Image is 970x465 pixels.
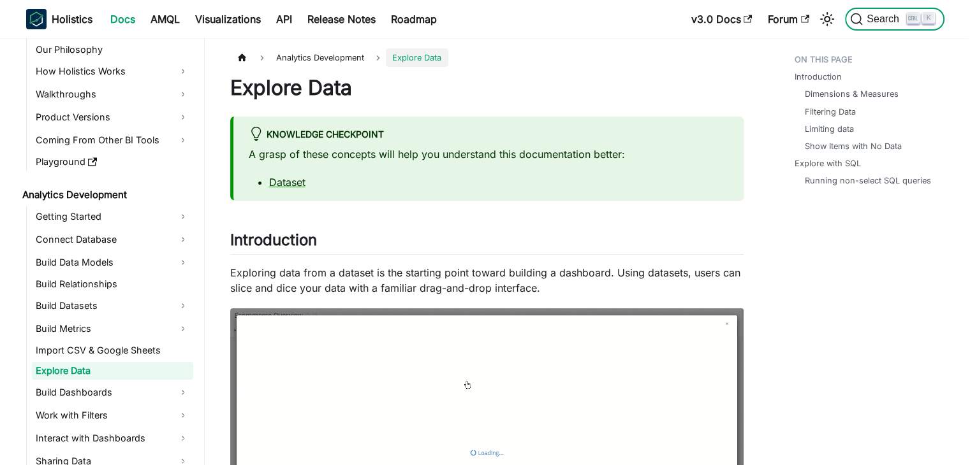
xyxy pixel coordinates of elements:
a: Release Notes [300,9,383,29]
a: Product Versions [32,107,193,127]
a: Introduction [795,71,842,83]
a: Build Data Models [32,252,193,273]
a: Coming From Other BI Tools [32,130,193,150]
a: Getting Started [32,206,193,227]
a: Visualizations [187,9,268,29]
div: Knowledge Checkpoint [249,127,728,143]
a: AMQL [143,9,187,29]
a: Our Philosophy [32,41,193,59]
button: Switch between dark and light mode (currently light mode) [817,9,837,29]
a: Build Relationships [32,275,193,293]
a: API [268,9,300,29]
p: Exploring data from a dataset is the starting point toward building a dashboard. Using datasets, ... [230,265,744,296]
a: Show Items with No Data [805,140,902,152]
a: Home page [230,48,254,67]
a: How Holistics Works [32,61,193,82]
a: v3.0 Docs [684,9,760,29]
a: Explore Data [32,362,193,380]
a: Walkthroughs [32,84,193,104]
a: Docs [103,9,143,29]
a: Work with Filters [32,405,193,426]
span: Search [863,13,907,25]
a: Filtering Data [805,106,856,118]
img: Holistics [26,9,47,29]
a: Running non-select SQL queries [805,175,931,187]
nav: Breadcrumbs [230,48,744,67]
a: Roadmap [383,9,445,29]
b: Holistics [52,11,92,27]
a: Interact with Dashboards [32,428,193,448]
a: Connect Database [32,229,193,250]
a: Import CSV & Google Sheets [32,341,193,359]
a: Build Dashboards [32,382,193,403]
a: Build Datasets [32,296,193,316]
a: Limiting data [805,123,854,135]
a: HolisticsHolistics [26,9,92,29]
a: Dataset [269,176,305,189]
a: Forum [760,9,817,29]
span: Explore Data [386,48,448,67]
a: Explore with SQL [795,157,861,169]
a: Build Metrics [32,318,193,339]
a: Playground [32,153,193,171]
a: Dimensions & Measures [805,88,899,100]
a: Analytics Development [18,186,193,204]
kbd: K [922,13,935,24]
h2: Introduction [230,231,744,255]
span: Analytics Development [270,48,371,67]
p: A grasp of these concepts will help you understand this documentation better: [249,147,728,162]
nav: Docs sidebar [13,38,205,465]
button: Search (Ctrl+K) [845,8,944,31]
h1: Explore Data [230,75,744,101]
